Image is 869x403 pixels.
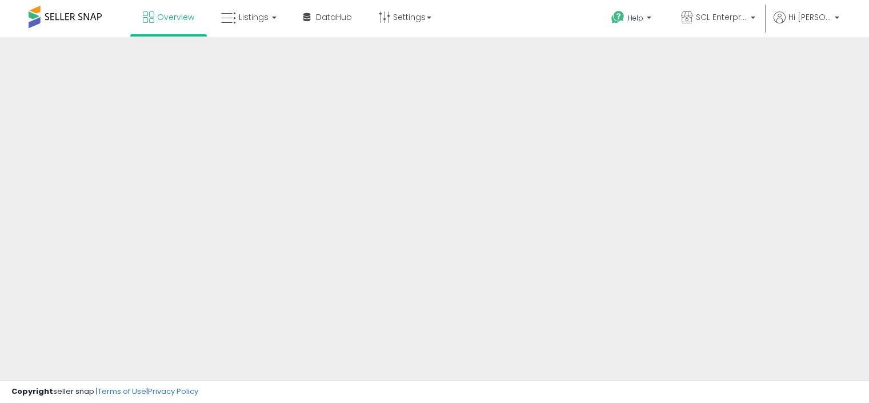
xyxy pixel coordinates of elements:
i: Get Help [611,10,625,25]
div: seller snap | | [11,386,198,397]
a: Help [602,2,663,37]
a: Terms of Use [98,386,146,397]
span: Help [628,13,643,23]
a: Hi [PERSON_NAME] [774,11,839,37]
span: SCL Enterprises [696,11,747,23]
a: Privacy Policy [148,386,198,397]
span: DataHub [316,11,352,23]
span: Listings [239,11,269,23]
strong: Copyright [11,386,53,397]
span: Hi [PERSON_NAME] [788,11,831,23]
span: Overview [157,11,194,23]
